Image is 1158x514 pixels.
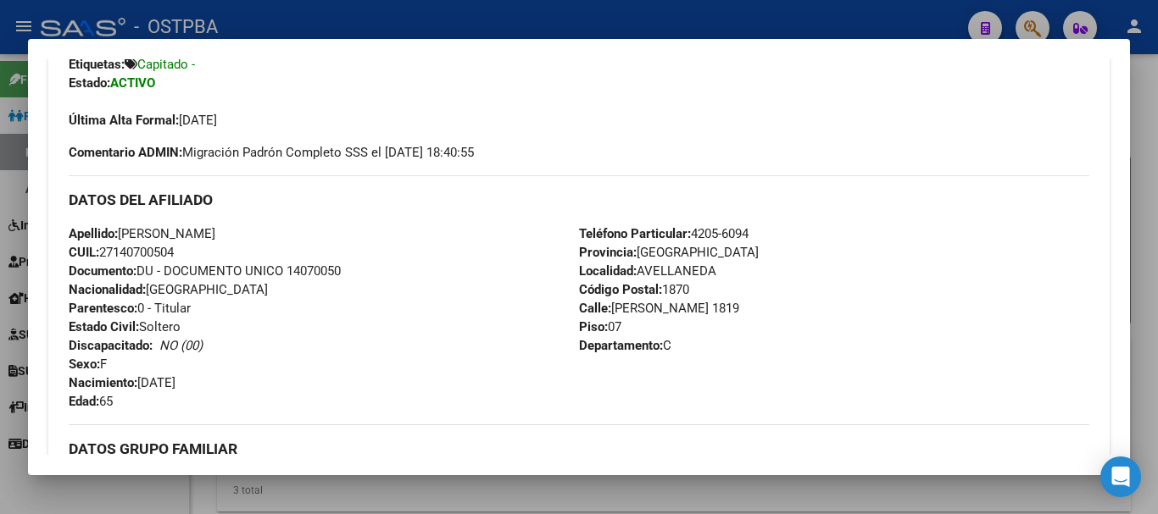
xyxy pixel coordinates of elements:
strong: Última Alta Formal: [69,113,179,128]
strong: Comentario ADMIN: [69,145,182,160]
span: 4205-6094 [579,226,749,241]
strong: Nacionalidad: [69,282,146,297]
strong: Código Postal: [579,282,662,297]
strong: Parentesco: [69,301,137,316]
strong: Documento: [69,263,136,279]
strong: Localidad: [579,263,637,279]
strong: Sexo: [69,356,100,372]
span: Soltero [69,319,181,334]
h3: DATOS GRUPO FAMILIAR [69,439,1089,458]
strong: Calle: [579,301,611,316]
span: 07 [579,319,621,334]
h3: DATOS DEL AFILIADO [69,191,1089,209]
i: NO (00) [159,338,203,353]
span: [GEOGRAPHIC_DATA] [69,282,268,297]
strong: Edad: [69,394,99,409]
strong: Departamento: [579,338,663,353]
span: [PERSON_NAME] 1819 [579,301,739,316]
span: C [579,338,671,353]
span: 0 - Titular [69,301,191,316]
div: Open Intercom Messenger [1100,456,1141,497]
span: 65 [69,394,113,409]
span: F [69,356,107,372]
span: 1870 [579,282,689,297]
span: [GEOGRAPHIC_DATA] [579,245,759,260]
span: AVELLANEDA [579,263,716,279]
strong: Provincia: [579,245,637,260]
strong: Piso: [579,319,608,334]
span: Capitado - [137,57,195,72]
strong: Teléfono Particular: [579,226,691,241]
span: 27140700504 [69,245,174,260]
strong: Discapacitado: [69,338,153,353]
span: Migración Padrón Completo SSS el [DATE] 18:40:55 [69,143,474,162]
strong: Estado: [69,75,110,91]
strong: CUIL: [69,245,99,260]
span: DU - DOCUMENTO UNICO 14070050 [69,263,341,279]
strong: Estado Civil: [69,319,139,334]
strong: ACTIVO [110,75,155,91]
strong: Etiquetas: [69,57,125,72]
span: [DATE] [69,113,217,128]
strong: Nacimiento: [69,375,137,390]
span: [DATE] [69,375,175,390]
span: [PERSON_NAME] [69,226,215,241]
strong: Apellido: [69,226,118,241]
